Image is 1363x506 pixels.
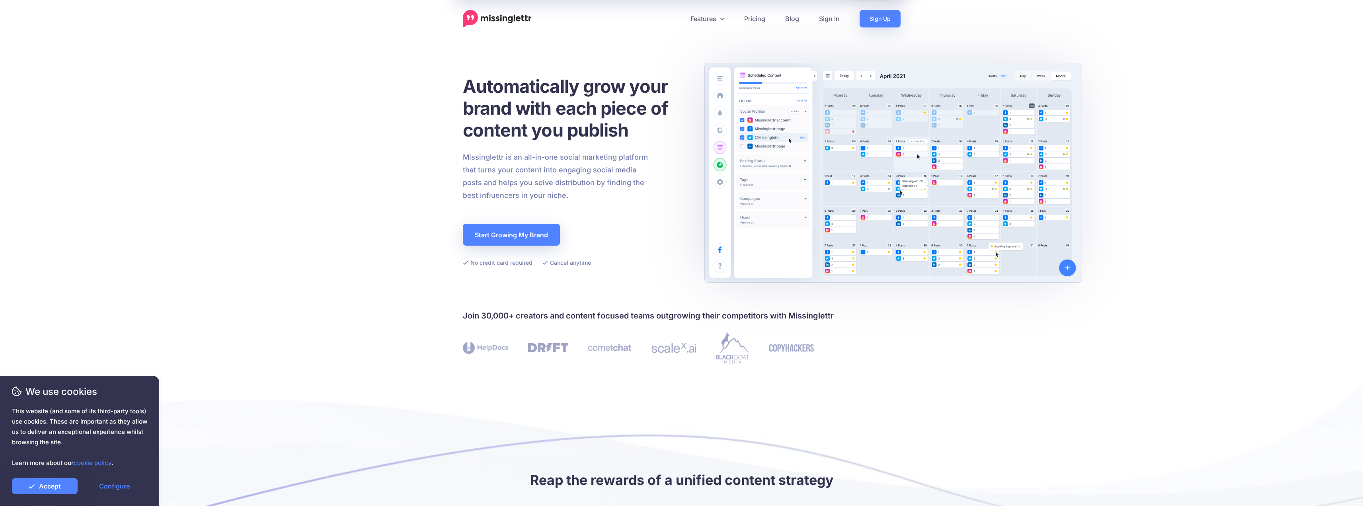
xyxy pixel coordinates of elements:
a: Home [463,10,532,27]
a: Configure [82,478,147,494]
span: This website (and some of its third-party tools) use cookies. These are important as they allow u... [12,406,147,468]
a: Pricing [734,10,775,27]
li: No credit card required [463,258,532,268]
h1: Automatically grow your brand with each piece of content you publish [463,75,688,141]
span: We use cookies [12,385,147,399]
a: Start Growing My Brand [463,224,560,246]
a: cookie policy [74,459,111,467]
a: Features [681,10,734,27]
li: Cancel anytime [542,258,591,268]
p: Missinglettr is an all-in-one social marketing platform that turns your content into engaging soc... [463,151,648,202]
h2: Reap the rewards of a unified content strategy [463,471,901,489]
a: Sign In [809,10,850,27]
h4: Join 30,000+ creators and content focused teams outgrowing their competitors with Missinglettr [463,309,901,322]
a: Blog [775,10,809,27]
a: Sign Up [860,10,901,27]
a: Accept [12,478,78,494]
